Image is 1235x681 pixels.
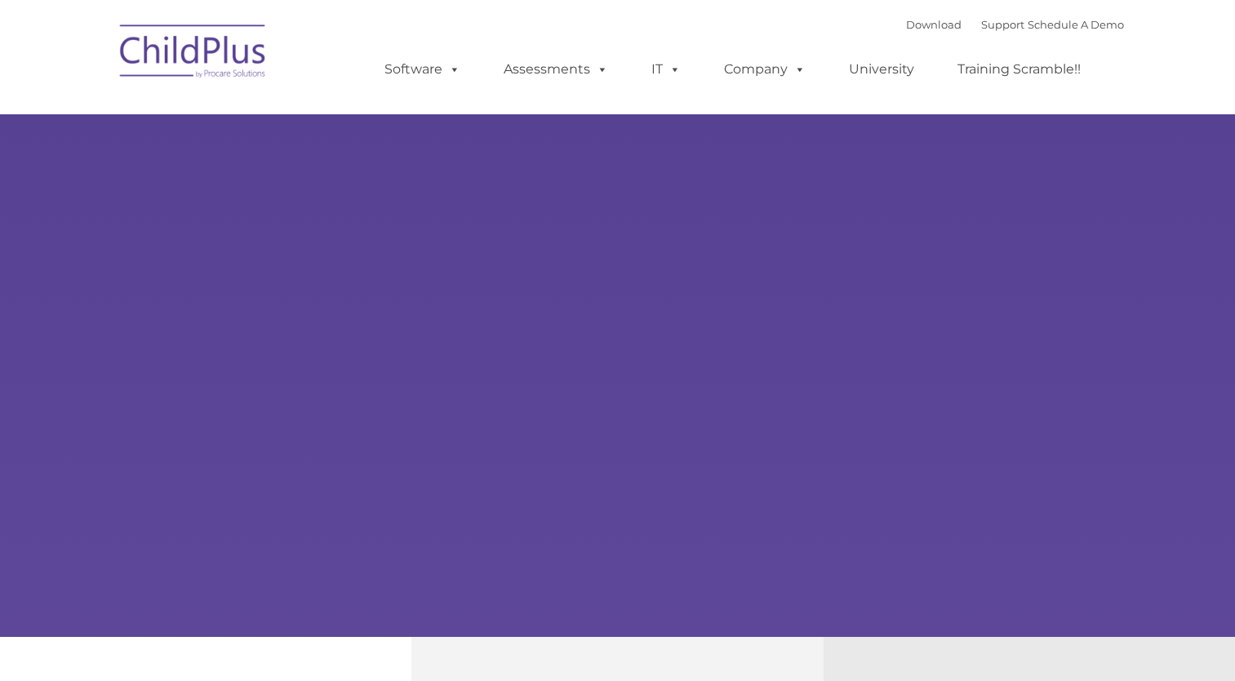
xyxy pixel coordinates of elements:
a: Support [981,18,1024,31]
a: Assessments [487,53,624,86]
a: Schedule A Demo [1028,18,1124,31]
a: Software [368,53,477,86]
a: Download [906,18,962,31]
img: ChildPlus by Procare Solutions [112,13,275,95]
a: Company [708,53,822,86]
a: Training Scramble!! [941,53,1097,86]
font: | [906,18,1124,31]
a: University [833,53,931,86]
a: IT [635,53,697,86]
